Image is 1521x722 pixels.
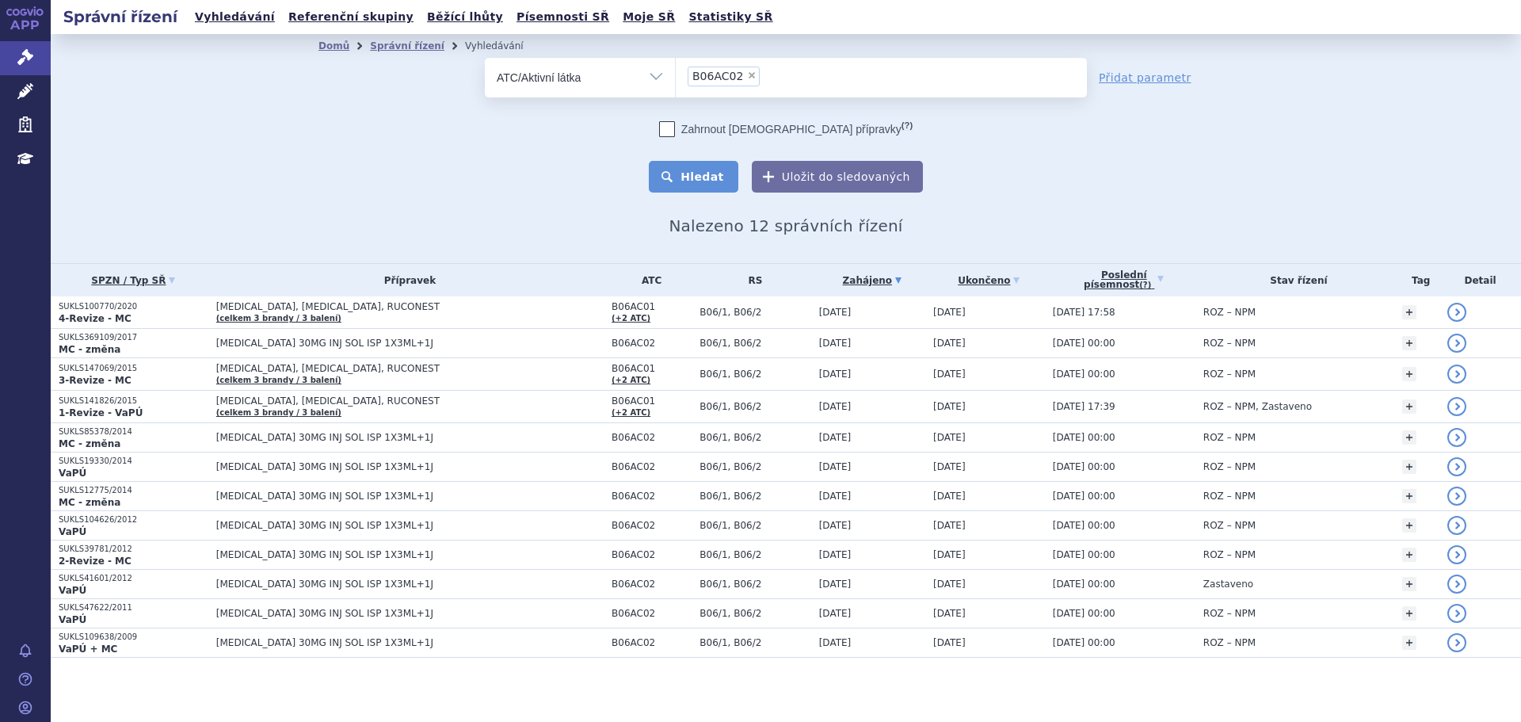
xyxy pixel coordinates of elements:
[1195,264,1394,296] th: Stav řízení
[933,461,966,472] span: [DATE]
[1447,487,1466,506] a: detail
[1439,264,1521,296] th: Detail
[216,408,341,417] a: (celkem 3 brandy / 3 balení)
[59,332,208,343] p: SUKLS369109/2017
[933,491,966,502] span: [DATE]
[1203,307,1256,318] span: ROZ – NPM
[933,432,966,443] span: [DATE]
[700,401,810,412] span: B06/1, B06/2
[747,71,757,80] span: ×
[465,34,544,58] li: Vyhledávání
[1447,457,1466,476] a: detail
[216,637,604,648] span: [MEDICAL_DATA] 30MG INJ SOL ISP 1X3ML+1J
[59,602,208,613] p: SUKLS47622/2011
[933,369,966,380] span: [DATE]
[59,497,120,508] strong: MC - změna
[933,520,966,531] span: [DATE]
[612,376,650,384] a: (+2 ATC)
[933,608,966,619] span: [DATE]
[819,432,852,443] span: [DATE]
[1053,491,1115,502] span: [DATE] 00:00
[59,456,208,467] p: SUKLS19330/2014
[59,363,208,374] p: SUKLS147069/2015
[1203,432,1256,443] span: ROZ – NPM
[59,438,120,449] strong: MC - změna
[1053,520,1115,531] span: [DATE] 00:00
[819,549,852,560] span: [DATE]
[216,432,604,443] span: [MEDICAL_DATA] 30MG INJ SOL ISP 1X3ML+1J
[1402,548,1416,562] a: +
[1139,281,1151,290] abbr: (?)
[612,461,692,472] span: B06AC02
[1203,369,1256,380] span: ROZ – NPM
[1402,636,1416,650] a: +
[612,395,692,407] span: B06AC01
[1053,608,1115,619] span: [DATE] 00:00
[819,520,852,531] span: [DATE]
[1053,307,1115,318] span: [DATE] 17:58
[216,579,604,590] span: [MEDICAL_DATA] 30MG INJ SOL ISP 1X3ML+1J
[370,40,444,52] a: Správní řízení
[216,491,604,502] span: [MEDICAL_DATA] 30MG INJ SOL ISP 1X3ML+1J
[216,520,604,531] span: [MEDICAL_DATA] 30MG INJ SOL ISP 1X3ML+1J
[933,307,966,318] span: [DATE]
[1203,579,1253,590] span: Zastaveno
[59,614,86,625] strong: VaPÚ
[684,6,777,28] a: Statistiky SŘ
[216,338,604,349] span: [MEDICAL_DATA] 30MG INJ SOL ISP 1X3ML+1J
[59,269,208,292] a: SPZN / Typ SŘ
[612,301,692,312] span: B06AC01
[59,585,86,596] strong: VaPÚ
[1402,430,1416,445] a: +
[700,549,810,560] span: B06/1, B06/2
[902,120,913,131] abbr: (?)
[1402,606,1416,621] a: +
[59,426,208,437] p: SUKLS85378/2014
[933,269,1045,292] a: Ukončeno
[59,573,208,584] p: SUKLS41601/2012
[59,556,132,567] strong: 2-Revize - MC
[208,264,604,296] th: Přípravek
[422,6,508,28] a: Běžící lhůty
[59,632,208,643] p: SUKLS109638/2009
[612,432,692,443] span: B06AC02
[700,432,810,443] span: B06/1, B06/2
[59,395,208,407] p: SUKLS141826/2015
[1099,70,1191,86] a: Přidat parametr
[1402,577,1416,591] a: +
[819,307,852,318] span: [DATE]
[1447,428,1466,447] a: detail
[1203,461,1256,472] span: ROZ – NPM
[1402,518,1416,533] a: +
[819,269,925,292] a: Zahájeno
[51,6,190,28] h2: Správní řízení
[1402,367,1416,381] a: +
[612,637,692,648] span: B06AC02
[612,608,692,619] span: B06AC02
[59,375,132,386] strong: 3-Revize - MC
[700,461,810,472] span: B06/1, B06/2
[819,637,852,648] span: [DATE]
[1447,516,1466,535] a: detail
[1447,303,1466,322] a: detail
[216,461,604,472] span: [MEDICAL_DATA] 30MG INJ SOL ISP 1X3ML+1J
[659,121,913,137] label: Zahrnout [DEMOGRAPHIC_DATA] přípravky
[318,40,349,52] a: Domů
[692,264,810,296] th: RS
[612,314,650,323] a: (+2 ATC)
[1053,579,1115,590] span: [DATE] 00:00
[1447,365,1466,384] a: detail
[1402,336,1416,350] a: +
[819,461,852,472] span: [DATE]
[284,6,418,28] a: Referenční skupiny
[819,401,852,412] span: [DATE]
[688,67,760,86] li: B06AC02
[933,579,966,590] span: [DATE]
[216,314,341,323] a: (celkem 3 brandy / 3 balení)
[1203,491,1256,502] span: ROZ – NPM
[216,395,604,407] span: [MEDICAL_DATA], [MEDICAL_DATA], RUCONEST
[819,338,852,349] span: [DATE]
[1053,461,1115,472] span: [DATE] 00:00
[1203,401,1312,412] span: ROZ – NPM, Zastaveno
[933,401,966,412] span: [DATE]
